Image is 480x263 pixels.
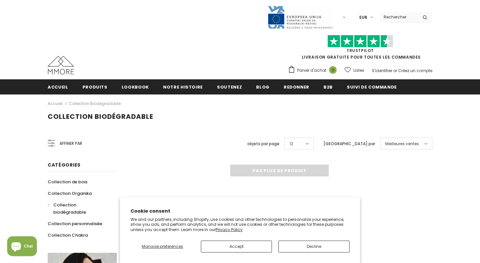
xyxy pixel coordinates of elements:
a: Collection de bois [48,176,87,188]
span: Produits [83,84,108,90]
a: Listes [345,65,364,76]
span: soutenez [217,84,242,90]
button: Decline [278,241,349,252]
a: Collection biodégradable [69,101,121,106]
span: Accueil [48,84,68,90]
span: or [393,68,397,73]
span: Catégories [48,162,81,168]
button: Accept [201,241,272,252]
span: Meilleures ventes [385,141,419,147]
span: 12 [290,141,293,147]
h2: Cookie consent [131,208,349,215]
span: Collection personnalisée [48,221,102,227]
span: Collection biodégradable [53,202,86,215]
span: Suivi de commande [347,84,397,90]
span: Redonner [284,84,309,90]
span: 0 [329,66,337,74]
a: Panier d'achat 0 [288,66,340,75]
span: Listes [353,67,364,74]
a: soutenez [217,79,242,94]
a: Redonner [284,79,309,94]
button: Manage preferences [131,241,194,252]
img: Cas MMORE [48,56,74,74]
a: Collection personnalisée [48,218,102,229]
a: Collection Organika [48,188,92,199]
img: Javni Razpis [267,5,333,29]
a: Produits [83,79,108,94]
input: Search Site [380,12,418,22]
span: B2B [324,84,333,90]
span: Collection biodégradable [48,112,153,121]
span: Collection de bois [48,179,87,185]
label: objets par page [247,141,279,147]
label: [GEOGRAPHIC_DATA] par [324,141,375,147]
a: B2B [324,79,333,94]
span: Affiner par [60,140,82,147]
a: S'identifier [372,68,392,73]
a: Collection Chakra [48,229,88,241]
a: TrustPilot [347,48,374,53]
a: Javni Razpis [267,14,333,20]
a: Lookbook [122,79,149,94]
img: Faites confiance aux étoiles pilotes [327,35,393,48]
a: Blog [256,79,270,94]
a: Accueil [48,100,62,108]
span: Collection Chakra [48,232,88,238]
span: LIVRAISON GRATUITE POUR TOUTES LES COMMANDES [288,38,432,60]
span: EUR [359,14,367,21]
a: Créez un compte [398,68,432,73]
span: Lookbook [122,84,149,90]
a: Collection biodégradable [48,199,109,218]
span: Notre histoire [163,84,203,90]
span: Blog [256,84,270,90]
a: Notre histoire [163,79,203,94]
a: Suivi de commande [347,79,397,94]
inbox-online-store-chat: Shopify online store chat [5,236,39,258]
a: Privacy Policy [216,227,243,232]
a: Accueil [48,79,68,94]
span: Panier d'achat [297,67,326,74]
span: Collection Organika [48,190,92,197]
p: We and our partners, including Shopify, use cookies and other technologies to personalize your ex... [131,217,349,232]
span: Manage preferences [142,244,183,249]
